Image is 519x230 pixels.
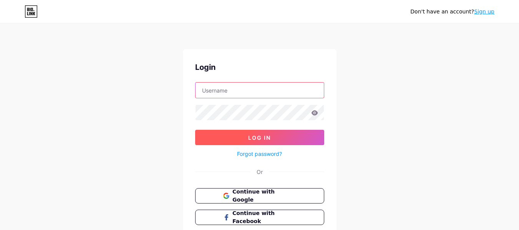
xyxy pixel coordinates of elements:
span: Continue with Facebook [232,209,296,225]
div: Or [257,168,263,176]
span: Continue with Google [232,188,296,204]
div: Don't have an account? [410,8,494,16]
button: Continue with Facebook [195,210,324,225]
button: Log In [195,130,324,145]
button: Continue with Google [195,188,324,204]
a: Forgot password? [237,150,282,158]
div: Login [195,61,324,73]
span: Log In [248,134,271,141]
input: Username [196,83,324,98]
a: Sign up [474,8,494,15]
